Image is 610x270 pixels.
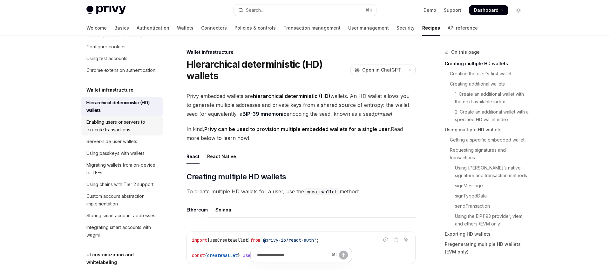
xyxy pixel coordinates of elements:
button: Send message [339,251,348,260]
em: phrase [374,111,390,117]
div: React [186,149,200,164]
div: Solana [215,202,231,217]
a: Creating additional wallets [445,79,529,89]
a: Using the EIP1193 provider, viem, and ethers (EVM only) [445,211,529,229]
h5: Wallet infrastructure [86,86,133,94]
a: sendTransaction [445,201,529,211]
a: Creating multiple HD wallets [445,59,529,69]
a: BIP-39 mnemonic [242,111,287,117]
a: Using multiple HD wallets [445,125,529,135]
span: Privy embedded wallets are wallets. An HD wallet allows you to generate multiple addresses and pr... [186,92,416,118]
a: Hierarchical deterministic (HD) wallets [81,97,163,116]
div: Chrome extension authentication [86,66,155,74]
div: React Native [207,149,236,164]
div: Enabling users or servers to execute transactions [86,118,159,134]
a: Storing smart account addresses [81,210,163,221]
span: { [207,237,210,243]
a: Wallets [177,20,193,36]
a: 2. Create an additional wallet with a specified HD wallet index [445,107,529,125]
span: '@privy-io/react-auth' [261,237,316,243]
a: Requesting signatures and transactions [445,145,529,163]
button: Open search [234,4,376,16]
span: Open in ChatGPT [362,67,401,73]
div: Using chains with Tier 2 support [86,181,153,188]
span: } [248,237,250,243]
span: useCreateWallet [210,237,248,243]
a: Authentication [137,20,169,36]
span: On this page [451,48,480,56]
a: Demo [424,7,436,13]
code: createWallet [304,188,340,195]
div: Integrating smart accounts with wagmi [86,224,159,239]
strong: hierarchical deterministic (HD) [253,93,330,99]
div: Server-side user wallets [86,138,137,145]
div: Using test accounts [86,55,127,62]
a: Server-side user wallets [81,136,163,147]
span: Creating multiple HD wallets [186,172,286,182]
div: Hierarchical deterministic (HD) wallets [86,99,159,114]
a: Basics [114,20,129,36]
a: 1. Create an additional wallet with the next available index [445,89,529,107]
strong: Privy can be used to provision multiple embedded wallets for a single user. [204,126,391,132]
div: Ethereum [186,202,208,217]
span: Dashboard [474,7,498,13]
span: To create multiple HD wallets for a user, use the method: [186,187,416,196]
a: Dashboard [469,5,508,15]
a: Exporting HD wallets [445,229,529,239]
a: signTypedData [445,191,529,201]
a: Getting a specific embedded wallet [445,135,529,145]
div: Custom account abstraction implementation [86,192,159,208]
button: Copy the contents from the code block [392,236,400,244]
span: import [192,237,207,243]
span: ⌘ K [366,8,372,13]
a: Integrating smart accounts with wagmi [81,222,163,241]
a: Using chains with Tier 2 support [81,179,163,190]
a: Security [396,20,415,36]
div: Migrating wallets from on-device to TEEs [86,161,159,177]
h1: Hierarchical deterministic (HD) wallets [186,59,348,81]
a: Welcome [86,20,107,36]
a: User management [348,20,389,36]
div: Search... [246,6,264,14]
button: Report incorrect code [382,236,390,244]
div: Wallet infrastructure [186,49,416,55]
a: Recipes [422,20,440,36]
a: Creating the user’s first wallet [445,69,529,79]
a: Migrating wallets from on-device to TEEs [81,159,163,178]
span: from [250,237,261,243]
a: Enabling users or servers to execute transactions [81,116,163,135]
a: Support [444,7,461,13]
img: light logo [86,6,126,15]
span: ; [316,237,319,243]
button: Ask AI [402,236,410,244]
a: Configure cookies [81,41,163,52]
button: Toggle dark mode [513,5,524,15]
a: Custom account abstraction implementation [81,190,163,210]
a: API reference [448,20,478,36]
a: Chrome extension authentication [81,65,163,76]
a: signMessage [445,181,529,191]
div: Configure cookies [86,43,125,51]
div: Using passkeys with wallets [86,149,145,157]
a: Transaction management [283,20,341,36]
a: Connectors [201,20,227,36]
a: Using test accounts [81,53,163,64]
input: Ask a question... [257,248,329,262]
a: Pregenerating multiple HD wallets (EVM only) [445,239,529,257]
a: Using passkeys with wallets [81,148,163,159]
a: Policies & controls [234,20,276,36]
a: Using [PERSON_NAME]’s native signature and transaction methods [445,163,529,181]
h5: UI customization and whitelabeling [86,251,163,266]
span: In kind, Read more below to learn how! [186,125,416,142]
div: Storing smart account addresses [86,212,155,219]
button: Open in ChatGPT [350,65,405,75]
